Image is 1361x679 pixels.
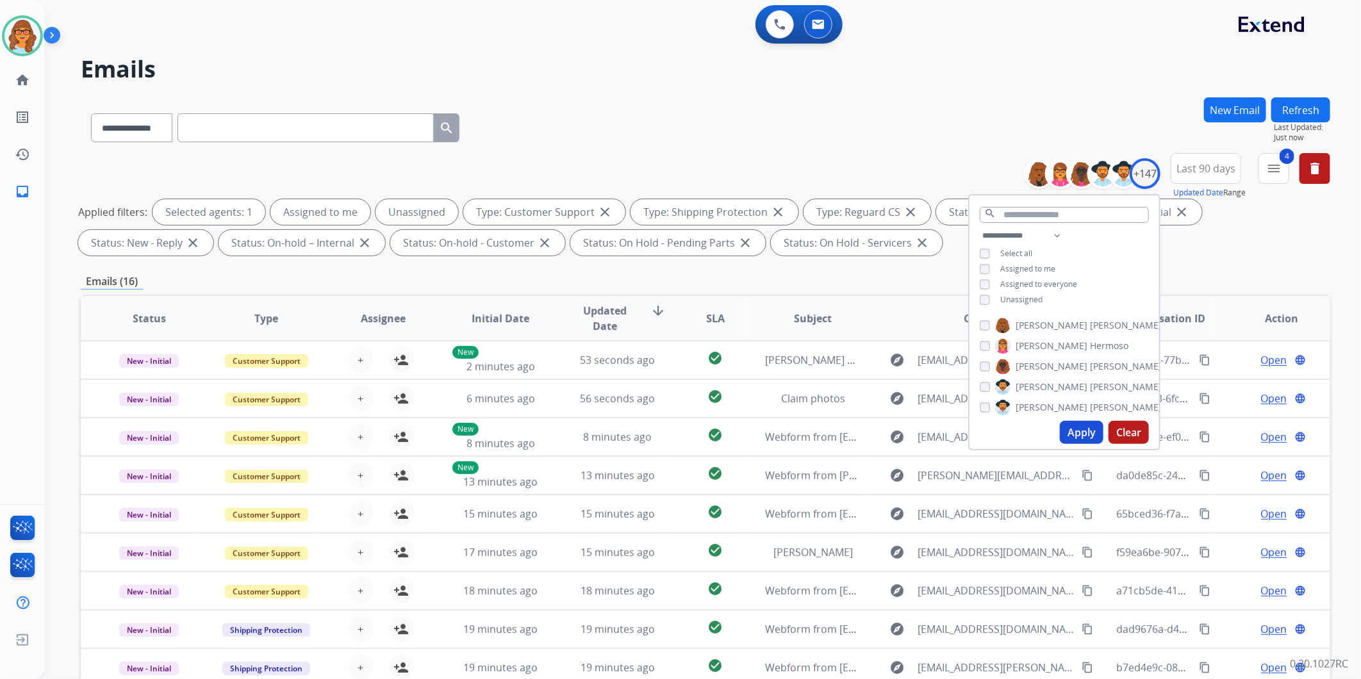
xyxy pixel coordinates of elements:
[936,199,1062,225] div: Status: Open - All
[222,662,310,675] span: Shipping Protection
[1116,468,1309,482] span: da0de85c-24d6-4ac7-a50e-6f2581374f8e
[1016,380,1087,393] span: [PERSON_NAME]
[708,350,723,366] mat-icon: check_circle
[708,619,723,635] mat-icon: check_circle
[765,660,1135,675] span: Webform from [EMAIL_ADDRESS][PERSON_NAME][DOMAIN_NAME] on [DATE]
[1016,360,1087,373] span: [PERSON_NAME]
[765,584,1055,598] span: Webform from [EMAIL_ADDRESS][DOMAIN_NAME] on [DATE]
[394,468,409,483] mat-icon: person_add
[890,391,905,406] mat-icon: explore
[1261,352,1287,368] span: Open
[918,506,1075,521] span: [EMAIL_ADDRESS][DOMAIN_NAME]
[348,539,374,565] button: +
[1258,153,1289,184] button: 4
[708,427,723,443] mat-icon: check_circle
[781,391,845,405] span: Claim photos
[81,274,143,290] p: Emails (16)
[804,199,931,225] div: Type: Reguard CS
[463,475,538,489] span: 13 minutes ago
[1199,585,1210,596] mat-icon: content_copy
[394,391,409,406] mat-icon: person_add
[119,623,179,637] span: New - Initial
[1290,656,1348,671] p: 0.20.1027RC
[890,583,905,598] mat-icon: explore
[1116,660,1313,675] span: b7ed4e9c-0891-482b-bbaa-f4951341197c
[394,660,409,675] mat-icon: person_add
[219,230,385,256] div: Status: On-hold – Internal
[581,468,655,482] span: 13 minutes ago
[222,623,310,637] span: Shipping Protection
[1000,294,1043,305] span: Unassigned
[358,621,363,637] span: +
[773,545,853,559] span: [PERSON_NAME]
[452,461,479,474] p: New
[390,230,565,256] div: Status: On-hold - Customer
[581,622,655,636] span: 19 minutes ago
[1090,339,1128,352] span: Hermoso
[348,616,374,642] button: +
[765,468,1135,482] span: Webform from [PERSON_NAME][EMAIL_ADDRESS][DOMAIN_NAME] on [DATE]
[1116,545,1311,559] span: f59ea6be-9071-4b8f-a0de-b6a95d8a6ac7
[15,184,30,199] mat-icon: inbox
[914,235,930,250] mat-icon: close
[770,204,786,220] mat-icon: close
[1294,585,1306,596] mat-icon: language
[463,545,538,559] span: 17 minutes ago
[1082,546,1093,558] mat-icon: content_copy
[225,354,308,368] span: Customer Support
[439,120,454,136] mat-icon: search
[1294,393,1306,404] mat-icon: language
[348,462,374,488] button: +
[133,311,166,326] span: Status
[1000,279,1077,290] span: Assigned to everyone
[472,311,529,326] span: Initial Date
[570,303,640,334] span: Updated Date
[394,506,409,521] mat-icon: person_add
[1199,662,1210,673] mat-icon: content_copy
[119,470,179,483] span: New - Initial
[225,585,308,598] span: Customer Support
[1173,187,1246,198] span: Range
[361,311,406,326] span: Assignee
[119,354,179,368] span: New - Initial
[581,353,656,367] span: 53 seconds ago
[708,543,723,558] mat-icon: check_circle
[708,504,723,519] mat-icon: check_circle
[358,468,363,483] span: +
[1271,97,1330,122] button: Refresh
[537,235,552,250] mat-icon: close
[119,546,179,560] span: New - Initial
[706,311,725,326] span: SLA
[394,429,409,445] mat-icon: person_add
[1082,470,1093,481] mat-icon: content_copy
[631,199,798,225] div: Type: Shipping Protection
[738,235,753,250] mat-icon: close
[463,584,538,598] span: 18 minutes ago
[358,583,363,598] span: +
[1213,296,1330,341] th: Action
[463,622,538,636] span: 19 minutes ago
[225,470,308,483] span: Customer Support
[375,199,458,225] div: Unassigned
[1082,508,1093,519] mat-icon: content_copy
[1199,508,1210,519] mat-icon: content_copy
[1109,421,1149,444] button: Clear
[1082,585,1093,596] mat-icon: content_copy
[1173,188,1223,198] button: Updated Date
[119,585,179,598] span: New - Initial
[348,578,374,603] button: +
[1261,429,1287,445] span: Open
[765,430,1055,444] span: Webform from [EMAIL_ADDRESS][DOMAIN_NAME] on [DATE]
[581,545,655,559] span: 15 minutes ago
[185,235,201,250] mat-icon: close
[918,621,1075,637] span: [EMAIL_ADDRESS][DOMAIN_NAME]
[650,303,666,318] mat-icon: arrow_downward
[708,658,723,673] mat-icon: check_circle
[1082,623,1093,635] mat-icon: content_copy
[4,18,40,54] img: avatar
[348,386,374,411] button: +
[1199,546,1210,558] mat-icon: content_copy
[119,662,179,675] span: New - Initial
[1090,319,1162,332] span: [PERSON_NAME]
[119,508,179,521] span: New - Initial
